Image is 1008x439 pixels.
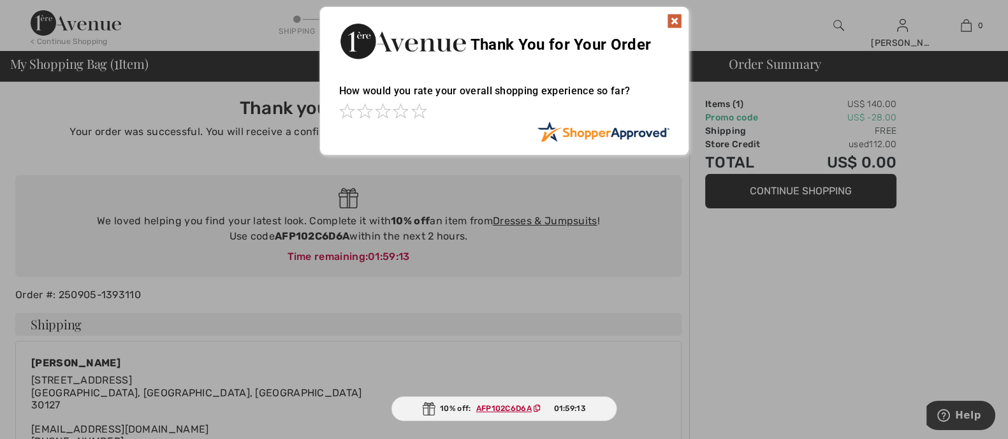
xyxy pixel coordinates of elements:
div: 10% off: [391,396,617,421]
ins: AFP102C6D6A [476,404,532,413]
span: 01:59:13 [553,403,585,414]
span: Thank You for Your Order [471,36,651,54]
div: How would you rate your overall shopping experience so far? [339,72,669,121]
img: x [667,13,682,29]
span: Help [29,9,55,20]
img: Gift.svg [422,402,435,415]
img: Thank You for Your Order [339,20,467,62]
